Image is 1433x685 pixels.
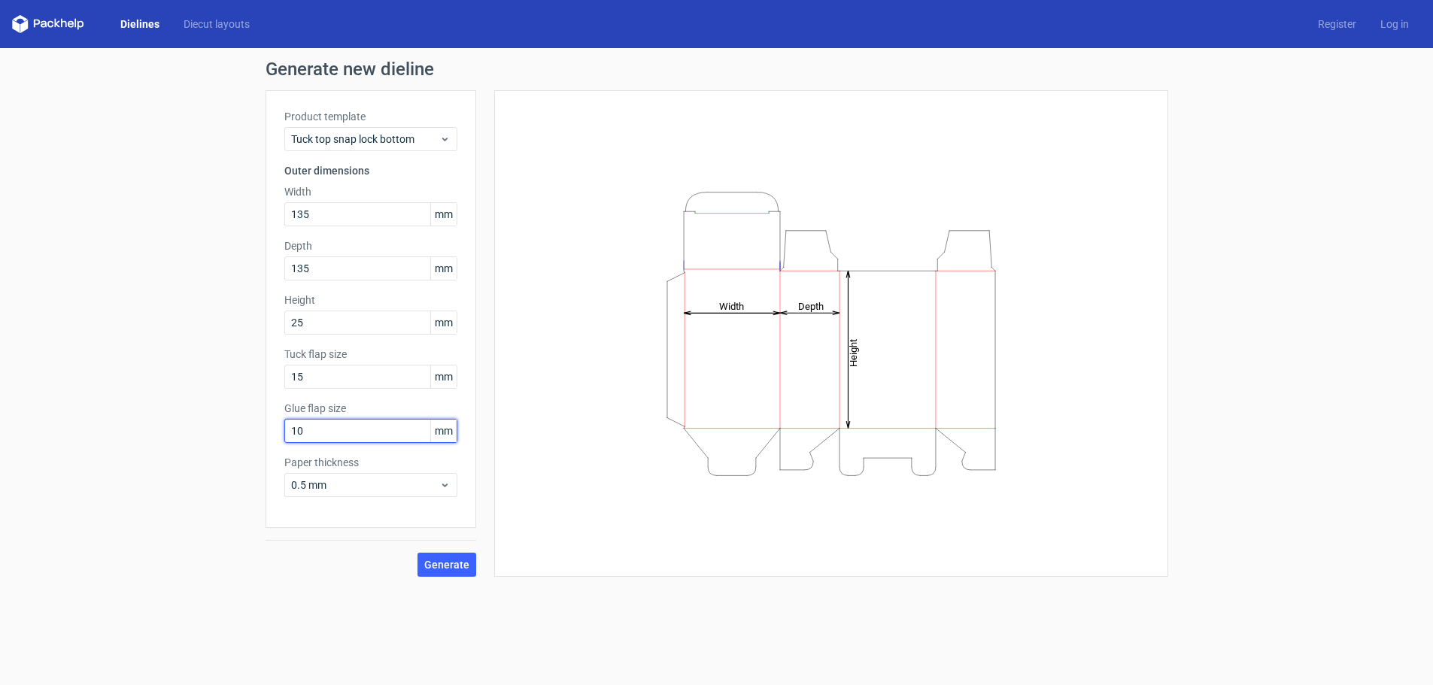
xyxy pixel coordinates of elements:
[430,203,457,226] span: mm
[284,401,457,416] label: Glue flap size
[1368,17,1421,32] a: Log in
[284,163,457,178] h3: Outer dimensions
[430,257,457,280] span: mm
[417,553,476,577] button: Generate
[424,559,469,570] span: Generate
[291,132,439,147] span: Tuck top snap lock bottom
[284,292,457,308] label: Height
[1306,17,1368,32] a: Register
[284,238,457,253] label: Depth
[798,300,824,311] tspan: Depth
[430,420,457,442] span: mm
[284,347,457,362] label: Tuck flap size
[284,109,457,124] label: Product template
[284,455,457,470] label: Paper thickness
[430,311,457,334] span: mm
[430,365,457,388] span: mm
[291,477,439,493] span: 0.5 mm
[718,300,743,311] tspan: Width
[284,184,457,199] label: Width
[108,17,172,32] a: Dielines
[172,17,262,32] a: Diecut layouts
[848,338,859,366] tspan: Height
[266,60,1168,78] h1: Generate new dieline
